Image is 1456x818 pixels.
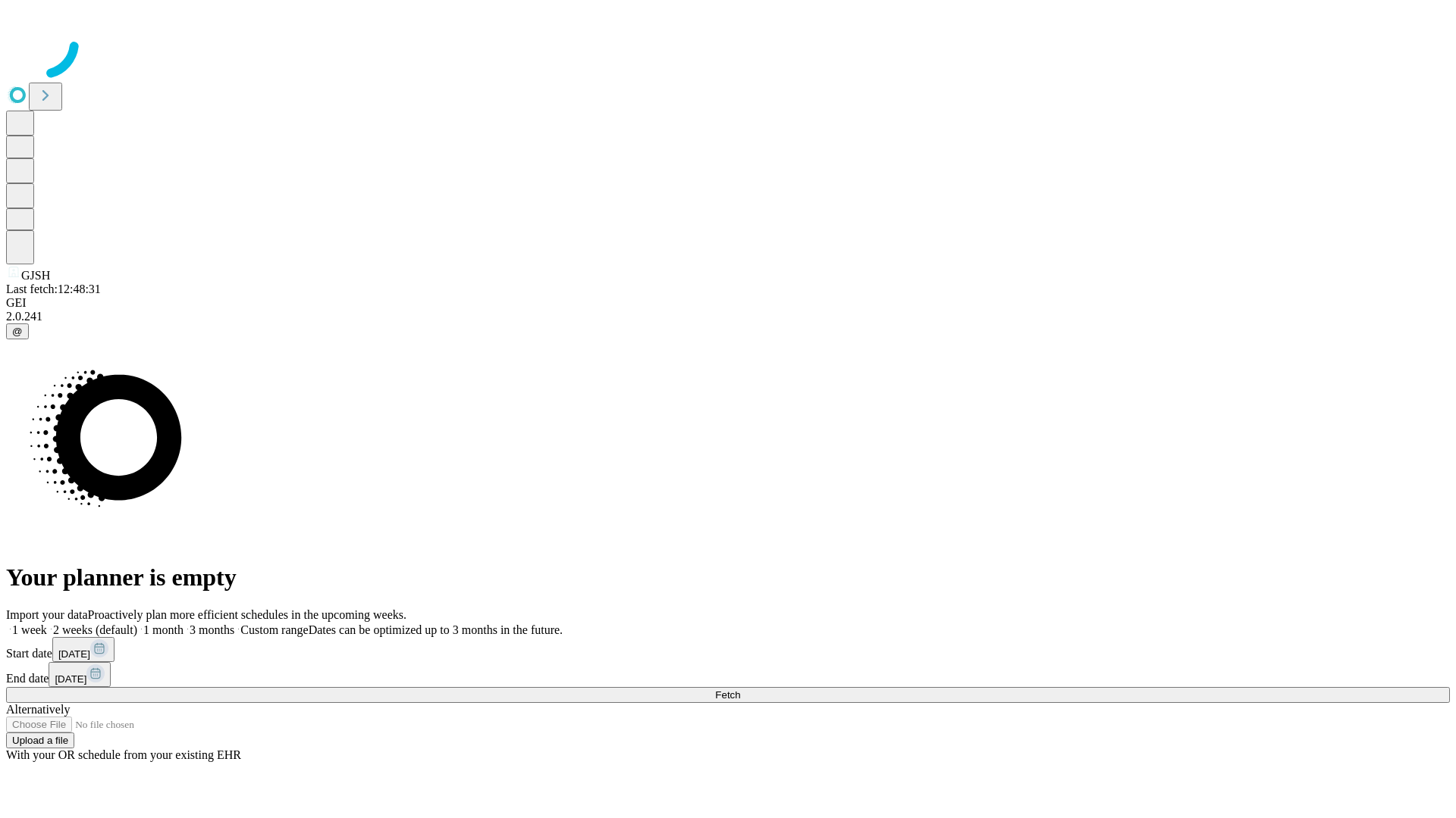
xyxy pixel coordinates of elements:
[58,648,90,660] span: [DATE]
[6,283,101,295] span: Last fetch: 12:48:31
[55,673,86,685] span: [DATE]
[49,662,111,687] button: [DATE]
[6,732,74,748] button: Upload a file
[240,623,308,636] span: Custom range
[12,623,47,636] span: 1 week
[6,748,241,761] span: With your OR schedule from your existing EHR
[190,623,234,636] span: 3 months
[6,296,1450,310] div: GEI
[715,689,740,701] span: Fetch
[12,326,23,337] span: @
[6,687,1450,703] button: Fetch
[53,623,137,636] span: 2 weeks (default)
[6,608,88,621] span: Import your data
[6,310,1450,323] div: 2.0.241
[309,623,563,636] span: Dates can be optimized up to 3 months in the future.
[6,703,70,716] span: Alternatively
[21,269,50,282] span: GJSH
[6,637,1450,662] div: Start date
[6,662,1450,687] div: End date
[6,323,29,339] button: @
[52,637,115,662] button: [DATE]
[143,623,184,636] span: 1 month
[88,608,406,621] span: Proactively plan more efficient schedules in the upcoming weeks.
[6,564,1450,592] h1: Your planner is empty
